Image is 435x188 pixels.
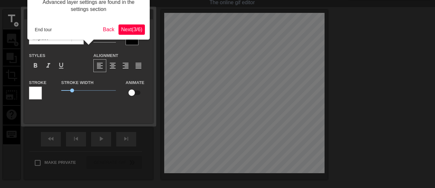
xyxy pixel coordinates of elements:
span: format_align_right [122,62,129,70]
label: Stroke Width [61,80,93,86]
span: fast_rewind [47,135,55,143]
span: Next ( 3 / 6 ) [121,27,142,32]
label: Stroke [29,80,46,86]
span: Make Private [44,159,76,166]
span: format_align_left [96,62,104,70]
span: format_italic [44,62,52,70]
button: Next [118,24,145,35]
span: skip_previous [72,135,80,143]
label: Alignment [93,52,118,59]
span: format_bold [32,62,39,70]
button: End tour [32,25,54,34]
span: play_arrow [97,135,105,143]
label: Styles [29,52,45,59]
span: skip_next [122,135,130,143]
button: Back [100,24,117,35]
span: format_align_center [109,62,117,70]
span: format_underline [57,62,65,70]
label: Animate [126,80,144,86]
span: format_align_justify [135,62,142,70]
span: title [5,13,18,25]
span: add_circle [14,22,19,27]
